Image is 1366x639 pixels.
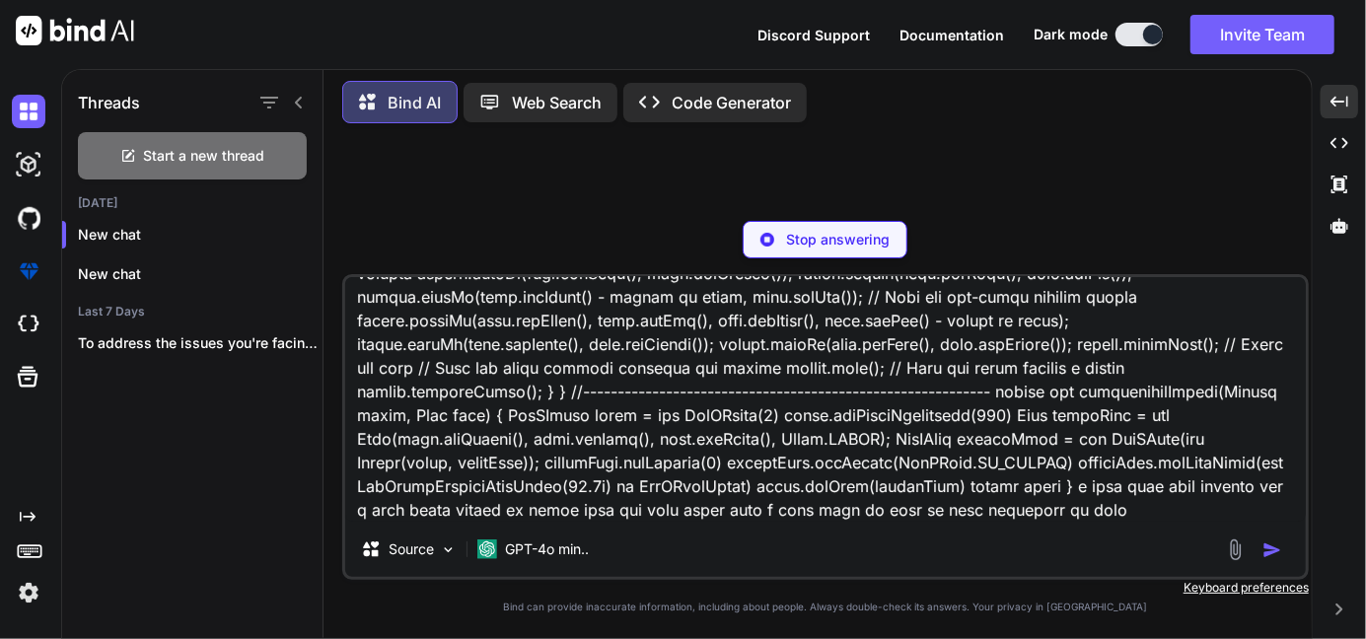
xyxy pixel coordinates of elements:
p: Bind can provide inaccurate information, including about people. Always double-check its answers.... [342,600,1309,614]
span: Start a new thread [144,146,265,166]
img: settings [12,576,45,609]
p: Keyboard preferences [342,580,1309,596]
img: Bind AI [16,16,134,45]
h2: Last 7 Days [62,304,323,319]
span: Dark mode [1034,25,1108,44]
p: GPT-4o min.. [505,539,589,559]
button: Invite Team [1190,15,1334,54]
button: Discord Support [757,25,870,45]
p: Web Search [512,91,602,114]
p: Bind AI [388,91,441,114]
img: GPT-4o mini [477,539,497,559]
img: attachment [1224,538,1247,561]
img: premium [12,254,45,288]
p: Code Generator [672,91,791,114]
img: githubDark [12,201,45,235]
textarea: lorem IpsUmdolOrsitamEtcoNsect adipiscing EliTSeddOeius { tempori utlab etdolo; MagNaaliQuaenimAd... [345,277,1306,522]
h2: [DATE] [62,195,323,211]
p: To address the issues you're facing with... [78,333,323,353]
img: darkAi-studio [12,148,45,181]
img: icon [1262,540,1282,560]
h1: Threads [78,91,140,114]
p: New chat [78,264,323,284]
button: Documentation [899,25,1004,45]
span: Discord Support [757,27,870,43]
p: New chat [78,225,323,245]
span: Documentation [899,27,1004,43]
p: Stop answering [786,230,890,249]
img: cloudideIcon [12,308,45,341]
img: darkChat [12,95,45,128]
img: Pick Models [440,541,457,558]
p: Source [389,539,434,559]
